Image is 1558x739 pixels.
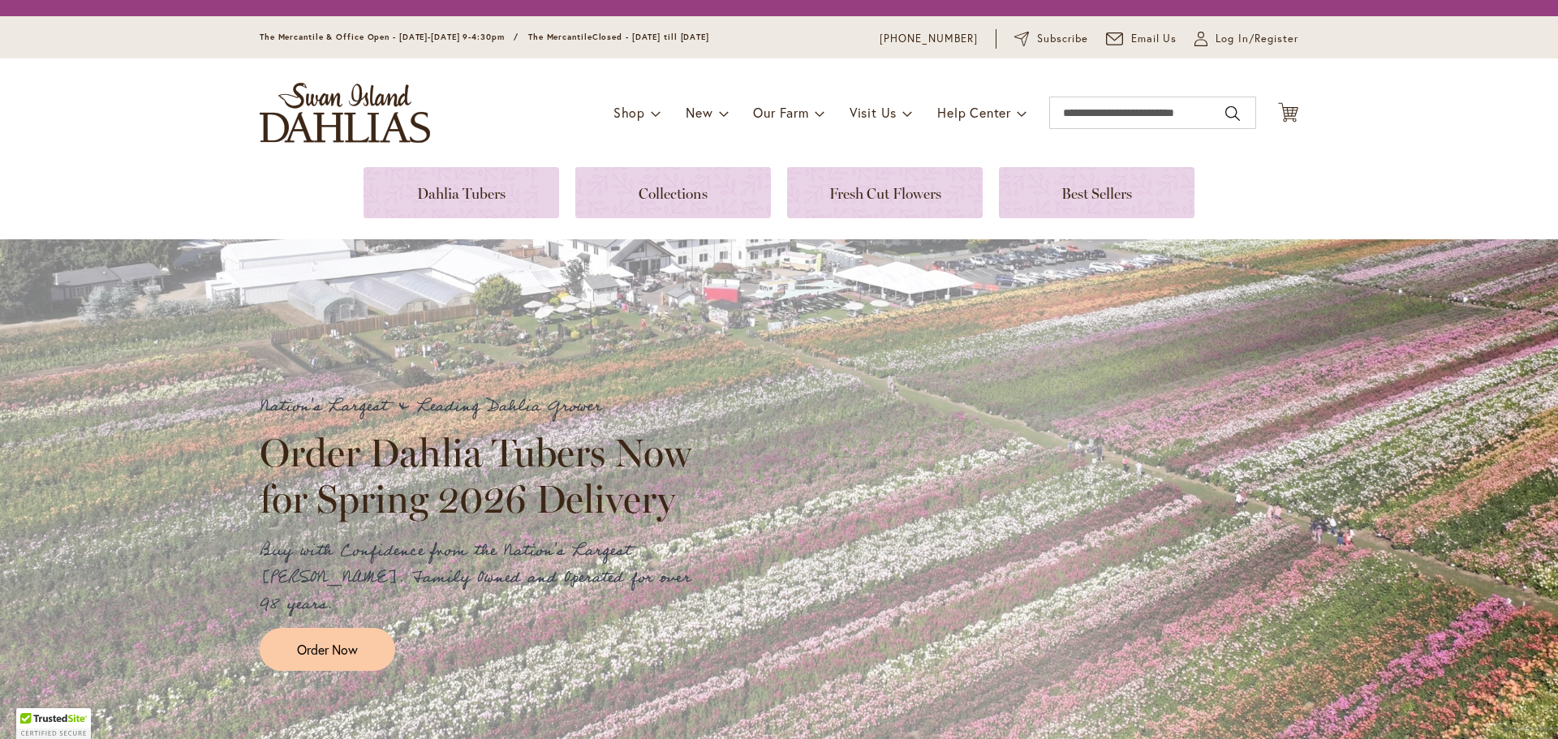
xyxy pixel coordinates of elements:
[1037,31,1088,47] span: Subscribe
[1106,31,1177,47] a: Email Us
[592,32,709,42] span: Closed - [DATE] till [DATE]
[260,538,706,618] p: Buy with Confidence from the Nation's Largest [PERSON_NAME]. Family Owned and Operated for over 9...
[1014,31,1088,47] a: Subscribe
[937,104,1011,121] span: Help Center
[613,104,645,121] span: Shop
[260,430,706,521] h2: Order Dahlia Tubers Now for Spring 2026 Delivery
[260,83,430,143] a: store logo
[686,104,712,121] span: New
[880,31,978,47] a: [PHONE_NUMBER]
[753,104,808,121] span: Our Farm
[297,640,358,659] span: Order Now
[260,628,395,671] a: Order Now
[1216,31,1298,47] span: Log In/Register
[260,393,706,420] p: Nation's Largest & Leading Dahlia Grower
[1194,31,1298,47] a: Log In/Register
[260,32,592,42] span: The Mercantile & Office Open - [DATE]-[DATE] 9-4:30pm / The Mercantile
[1225,101,1240,127] button: Search
[1131,31,1177,47] span: Email Us
[16,708,91,739] div: TrustedSite Certified
[850,104,897,121] span: Visit Us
